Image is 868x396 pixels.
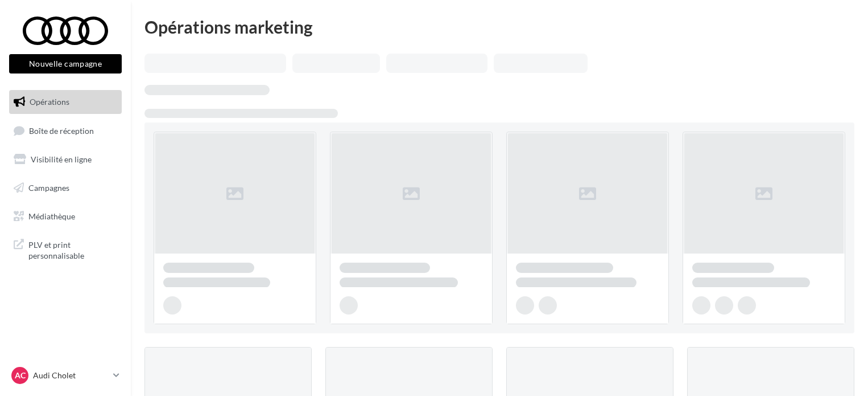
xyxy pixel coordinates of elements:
a: Boîte de réception [7,119,124,143]
span: Campagnes [28,183,69,193]
span: Opérations [30,97,69,107]
button: Nouvelle campagne [9,54,122,74]
span: Visibilité en ligne [31,154,92,164]
span: PLV et print personnalisable [28,237,117,262]
span: Médiathèque [28,211,75,221]
span: Boîte de réception [29,125,94,135]
a: Visibilité en ligne [7,148,124,172]
a: Opérations [7,90,124,114]
div: Opérations marketing [144,18,854,35]
a: Médiathèque [7,205,124,228]
span: AC [15,370,26,381]
a: AC Audi Cholet [9,365,122,386]
a: Campagnes [7,176,124,200]
p: Audi Cholet [33,370,109,381]
a: PLV et print personnalisable [7,232,124,266]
